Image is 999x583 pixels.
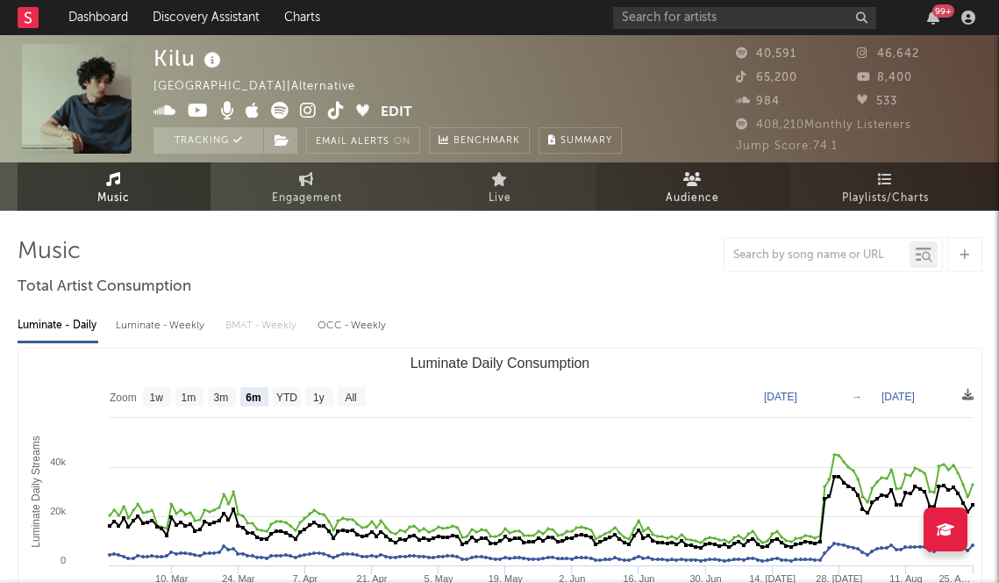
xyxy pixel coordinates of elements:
[149,392,163,404] text: 1w
[272,188,342,209] span: Engagement
[736,72,797,83] span: 65,200
[666,188,719,209] span: Audience
[394,137,410,147] em: On
[852,391,862,403] text: →
[246,392,260,404] text: 6m
[50,457,66,467] text: 40k
[153,76,375,97] div: [GEOGRAPHIC_DATA] | Alternative
[213,392,228,404] text: 3m
[857,48,919,60] span: 46,642
[736,48,796,60] span: 40,591
[345,392,356,404] text: All
[724,248,910,263] input: Search by song name or URL
[764,391,797,403] text: [DATE]
[560,136,612,146] span: Summary
[18,162,211,211] a: Music
[116,311,208,341] div: Luminate - Weekly
[857,96,897,107] span: 533
[29,435,41,547] text: Luminate Daily Streams
[736,96,780,107] span: 984
[18,311,98,341] div: Luminate - Daily
[403,162,596,211] a: Live
[18,277,191,298] span: Total Artist Consumption
[539,127,622,154] button: Summary
[842,188,929,209] span: Playlists/Charts
[736,119,911,131] span: 408,210 Monthly Listeners
[410,356,589,371] text: Luminate Daily Consumption
[181,392,196,404] text: 1m
[932,4,954,18] div: 99 +
[50,506,66,516] text: 20k
[97,188,130,209] span: Music
[613,7,876,29] input: Search for artists
[596,162,789,211] a: Audience
[110,392,137,404] text: Zoom
[318,311,388,341] div: OCC - Weekly
[153,127,263,154] button: Tracking
[429,127,530,154] a: Benchmark
[153,44,225,73] div: Kilu
[927,11,939,25] button: 99+
[857,72,912,83] span: 8,400
[60,555,65,565] text: 0
[881,391,915,403] text: [DATE]
[789,162,982,211] a: Playlists/Charts
[453,131,520,152] span: Benchmark
[381,102,412,124] button: Edit
[211,162,403,211] a: Engagement
[306,127,420,154] button: Email AlertsOn
[489,188,511,209] span: Live
[313,392,325,404] text: 1y
[275,392,296,404] text: YTD
[736,140,838,152] span: Jump Score: 74.1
